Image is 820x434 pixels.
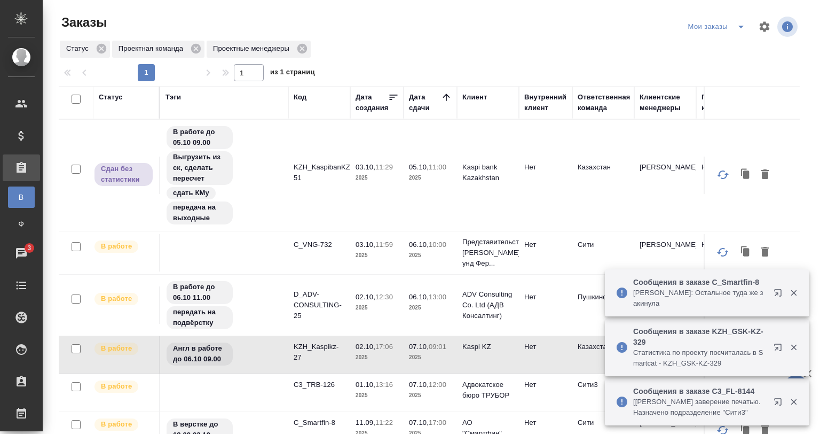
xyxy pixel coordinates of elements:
[736,165,756,185] button: Клонировать
[633,277,767,288] p: Сообщения в заказе C_Smartfin-8
[462,92,487,103] div: Клиент
[8,187,35,208] a: В
[524,417,567,428] p: Нет
[294,92,306,103] div: Код
[93,162,154,187] div: Выставляет ПМ, когда заказ сдан КМу, но начисления еще не проведены
[462,342,514,352] p: Kaspi KZ
[409,293,429,301] p: 06.10,
[685,18,752,35] div: split button
[777,17,800,37] span: Посмотреть информацию
[524,342,567,352] p: Нет
[101,419,132,430] p: В работе
[173,152,226,184] p: Выгрузить из ск, сделать пересчет
[524,162,567,173] p: Нет
[356,343,375,351] p: 02.10,
[99,92,123,103] div: Статус
[356,173,398,183] p: 2025
[572,286,634,324] td: Пушкинская
[356,250,398,261] p: 2025
[60,41,110,58] div: Статус
[101,293,132,304] p: В работе
[207,41,311,58] div: Проектные менеджеры
[462,379,514,401] p: Адвокатское бюро ТРУБОР
[93,417,154,432] div: Выставляет ПМ после принятия заказа от КМа
[633,386,767,397] p: Сообщения в заказе C3_FL-8144
[409,173,452,183] p: 2025
[710,239,736,265] button: Обновить
[173,127,226,148] p: В работе до 05.10 09.00
[752,14,777,40] span: Настроить таблицу
[270,66,315,81] span: из 1 страниц
[375,163,393,171] p: 11:29
[572,234,634,272] td: Сити
[710,162,736,188] button: Обновить
[119,43,187,54] p: Проектная команда
[634,234,696,272] td: [PERSON_NAME]
[356,293,375,301] p: 02.10,
[101,241,132,252] p: В работе
[294,289,345,321] p: D_ADV-CONSULTING-25
[93,292,154,306] div: Выставляет ПМ после принятия заказа от КМа
[524,239,567,250] p: Нет
[356,381,375,389] p: 01.10,
[756,242,774,262] button: Удалить
[524,379,567,390] p: Нет
[173,188,209,198] p: сдать КМу
[294,239,345,250] p: C_VNG-732
[13,192,29,203] span: В
[3,240,40,267] a: 3
[524,92,567,113] div: Внутренний клиент
[409,381,429,389] p: 07.10,
[409,92,441,113] div: Дата сдачи
[572,336,634,374] td: Казахстан
[409,303,452,313] p: 2025
[783,343,805,352] button: Закрыть
[429,241,446,249] p: 10:00
[173,307,226,328] p: передать на подвёрстку
[294,379,345,390] p: C3_TRB-126
[633,347,767,369] p: Cтатистика по проекту посчиталась в Smartcat - KZH_GSK-KZ-329
[736,242,756,262] button: Клонировать
[409,390,452,401] p: 2025
[356,390,398,401] p: 2025
[294,342,345,363] p: KZH_Kaspikz-27
[462,289,514,321] p: ADV Consulting Co. Ltd (АДВ Консалтинг)
[93,342,154,356] div: Выставляет ПМ после принятия заказа от КМа
[633,288,767,309] p: [PERSON_NAME]: Остальное туда же закинула
[375,241,393,249] p: 11:59
[173,202,226,223] p: передача на выходные
[572,157,634,194] td: Казахстан
[767,391,793,417] button: Открыть в новой вкладке
[572,374,634,412] td: Сити3
[429,343,446,351] p: 09:01
[213,43,293,54] p: Проектные менеджеры
[356,418,375,427] p: 11.09,
[429,293,446,301] p: 13:00
[767,282,793,308] button: Открыть в новой вкладке
[783,288,805,298] button: Закрыть
[165,342,283,367] div: Англ в работе до 06.10 09.00
[409,163,429,171] p: 05.10,
[356,163,375,171] p: 03.10,
[101,381,132,392] p: В работе
[696,157,758,194] td: Юридический
[462,162,514,183] p: Kaspi bank Kazakhstan
[165,92,181,103] div: Тэги
[93,379,154,394] div: Выставляет ПМ после принятия заказа от КМа
[429,418,446,427] p: 17:00
[375,381,393,389] p: 13:16
[634,157,696,194] td: [PERSON_NAME]
[8,213,35,235] a: Ф
[783,397,805,407] button: Закрыть
[696,234,758,272] td: Юридический
[633,397,767,418] p: [[PERSON_NAME] заверение печатью. Назначено подразделение "Сити3"
[294,162,345,183] p: KZH_KaspibanKZ-51
[101,343,132,354] p: В работе
[633,326,767,347] p: Сообщения в заказе KZH_GSK-KZ-329
[93,239,154,254] div: Выставляет ПМ после принятия заказа от КМа
[429,381,446,389] p: 12:00
[701,92,753,113] div: Проектная команда
[756,165,774,185] button: Удалить
[767,337,793,362] button: Открыть в новой вкладке
[356,352,398,363] p: 2025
